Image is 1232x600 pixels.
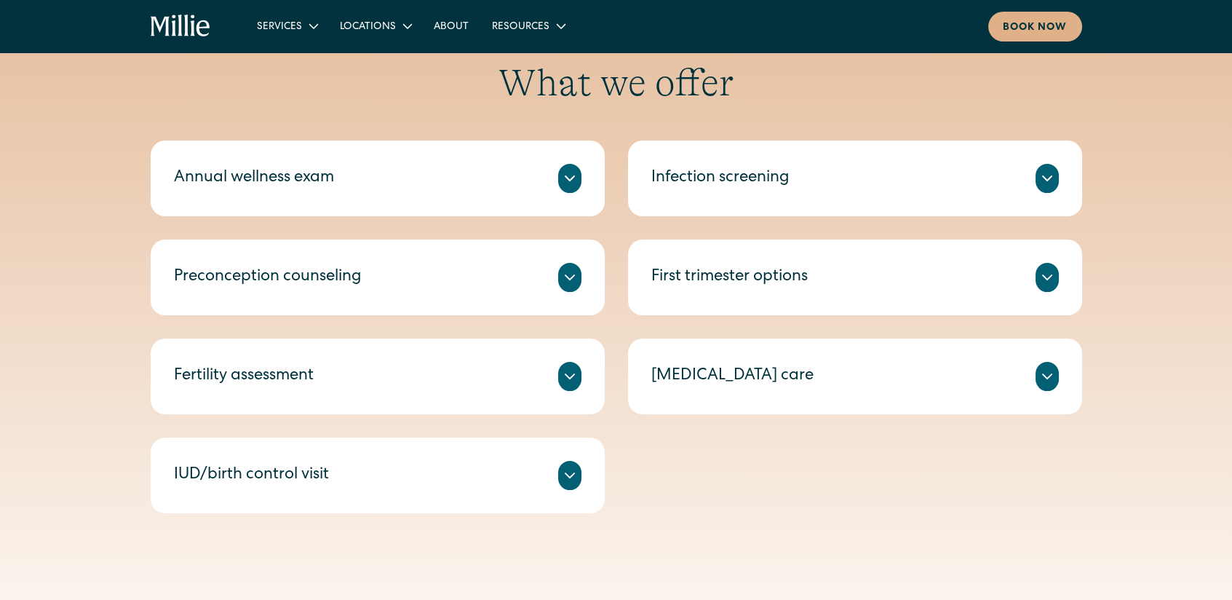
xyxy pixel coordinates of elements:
[328,14,422,38] div: Locations
[245,14,328,38] div: Services
[174,365,314,389] div: Fertility assessment
[151,15,211,38] a: home
[651,266,808,290] div: First trimester options
[151,60,1082,106] h2: What we offer
[340,20,396,35] div: Locations
[174,266,362,290] div: Preconception counseling
[988,12,1082,42] a: Book now
[480,14,576,38] div: Resources
[1003,20,1068,36] div: Book now
[651,167,790,191] div: Infection screening
[174,167,334,191] div: Annual wellness exam
[492,20,549,35] div: Resources
[651,365,814,389] div: [MEDICAL_DATA] care
[257,20,302,35] div: Services
[422,14,480,38] a: About
[174,464,329,488] div: IUD/birth control visit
